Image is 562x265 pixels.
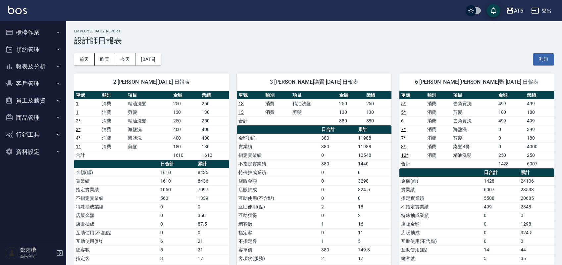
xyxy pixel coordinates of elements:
[159,254,196,263] td: 3
[8,6,27,14] img: Logo
[399,91,554,168] table: a dense table
[356,254,391,263] td: 17
[525,142,554,151] td: 4000
[356,159,391,168] td: 1440
[126,134,171,142] td: 海鹽洗
[74,151,100,159] td: 合計
[519,228,554,237] td: 324.5
[115,53,136,66] button: 今天
[100,116,127,125] td: 消費
[237,254,320,263] td: 客項次(服務)
[519,202,554,211] td: 2848
[451,108,496,116] td: 剪髮
[519,254,554,263] td: 35
[237,91,391,125] table: a dense table
[196,194,229,202] td: 1339
[451,99,496,108] td: 去角質洗
[126,125,171,134] td: 海鹽洗
[399,91,426,100] th: 單號
[356,211,391,220] td: 2
[238,101,244,106] a: 13
[320,202,356,211] td: 2
[320,134,356,142] td: 380
[356,245,391,254] td: 749.3
[74,185,159,194] td: 指定實業績
[482,185,519,194] td: 6007
[451,125,496,134] td: 海鹽洗
[200,151,229,159] td: 1610
[482,237,519,245] td: 0
[320,185,356,194] td: 0
[159,185,196,194] td: 1050
[399,177,482,185] td: 金額(虛)
[264,108,290,116] td: 消費
[320,211,356,220] td: 0
[519,185,554,194] td: 23533
[291,91,337,100] th: 項目
[237,159,320,168] td: 不指定實業績
[264,91,290,100] th: 類別
[74,245,159,254] td: 總客數
[172,108,200,116] td: 130
[5,246,19,260] img: Person
[237,142,320,151] td: 實業績
[451,142,496,151] td: 染髮B餐
[399,220,482,228] td: 店販金額
[74,202,159,211] td: 特殊抽成業績
[497,151,526,159] td: 250
[76,101,78,106] a: 1
[356,142,391,151] td: 11988
[320,168,356,177] td: 0
[159,194,196,202] td: 560
[356,228,391,237] td: 11
[482,220,519,228] td: 0
[200,99,229,108] td: 250
[356,151,391,159] td: 10548
[172,116,200,125] td: 250
[482,202,519,211] td: 499
[159,168,196,177] td: 1610
[497,142,526,151] td: 0
[399,194,482,202] td: 指定實業績
[200,108,229,116] td: 130
[356,194,391,202] td: 0
[100,91,127,100] th: 類別
[74,220,159,228] td: 店販抽成
[356,185,391,194] td: 824.5
[237,177,320,185] td: 店販金額
[126,116,171,125] td: 精油洗髮
[426,134,452,142] td: 消費
[100,99,127,108] td: 消費
[3,143,64,160] button: 資料設定
[365,108,391,116] td: 130
[497,108,526,116] td: 180
[172,142,200,151] td: 180
[126,99,171,108] td: 精油洗髮
[399,254,482,263] td: 總客數
[320,125,356,134] th: 日合計
[426,99,452,108] td: 消費
[320,220,356,228] td: 1
[200,125,229,134] td: 400
[525,108,554,116] td: 180
[320,177,356,185] td: 0
[320,228,356,237] td: 0
[159,177,196,185] td: 1610
[172,134,200,142] td: 400
[482,254,519,263] td: 5
[237,134,320,142] td: 金額(虛)
[320,245,356,254] td: 380
[196,254,229,263] td: 17
[200,116,229,125] td: 250
[3,75,64,92] button: 客戶管理
[159,202,196,211] td: 0
[320,151,356,159] td: 0
[519,211,554,220] td: 0
[533,53,554,66] button: 列印
[482,194,519,202] td: 5508
[159,237,196,245] td: 6
[3,58,64,75] button: 報表及分析
[245,79,383,85] span: 3 [PERSON_NAME]議賢 [DATE] 日報表
[3,92,64,109] button: 員工及薪資
[451,116,496,125] td: 去角質洗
